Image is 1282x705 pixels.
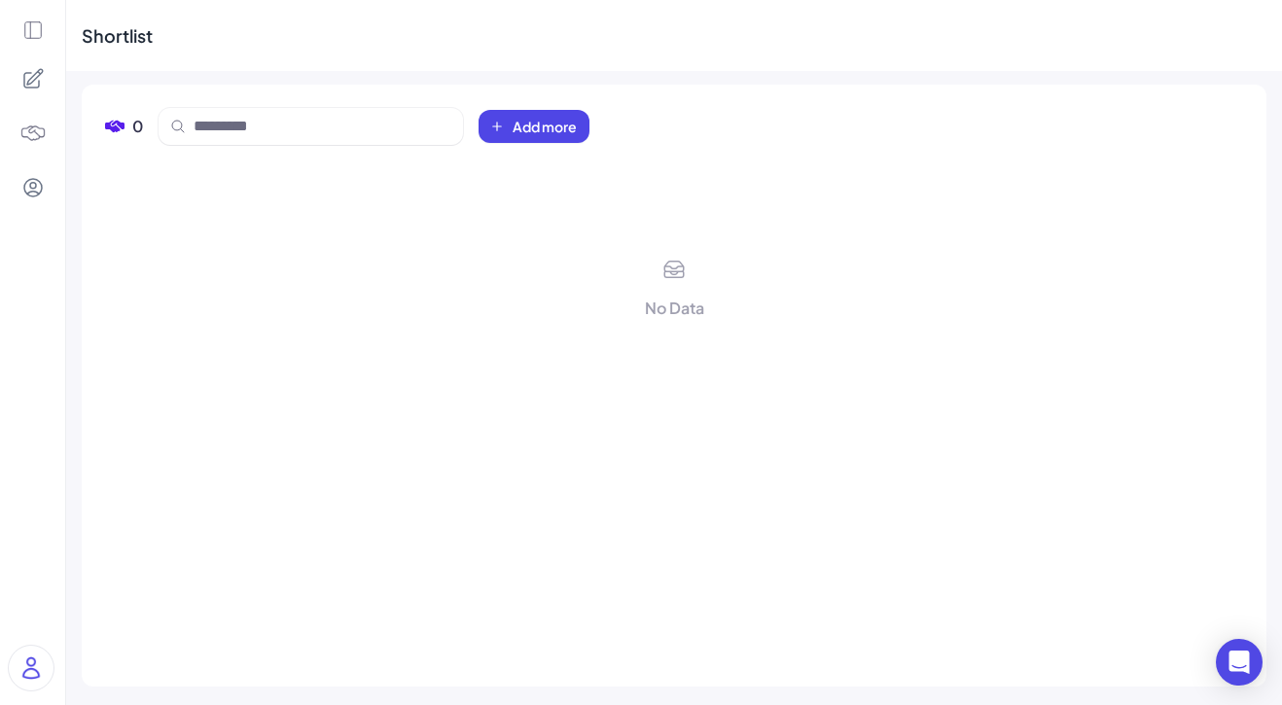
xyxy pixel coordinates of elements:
button: Add more [479,110,589,143]
span: 0 [132,115,143,138]
img: user_logo.png [9,646,53,690]
img: 4blF7nbYMBMHBwcHBwcHBwcHBwcHBwcHB4es+Bd0DLy0SdzEZwAAAABJRU5ErkJggg== [19,120,47,147]
div: Open Intercom Messenger [1216,639,1263,686]
div: Shortlist [82,22,153,49]
div: No Data [645,297,704,320]
span: Add more [513,117,577,136]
